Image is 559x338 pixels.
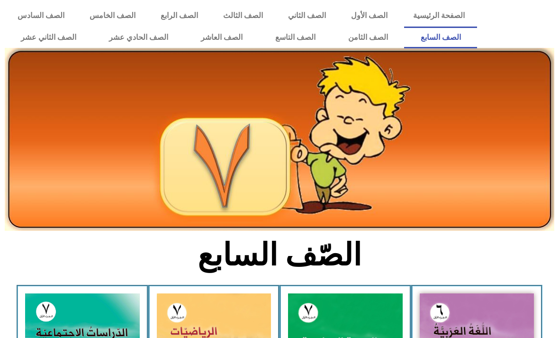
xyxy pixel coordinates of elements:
a: الصف الرابع [148,5,210,27]
a: الصف الثامن [332,27,404,48]
h2: الصّف السابع [123,237,436,274]
a: الصف السابع [404,27,477,48]
a: الصف الثاني [276,5,339,27]
a: الصف التاسع [259,27,332,48]
a: الصف العاشر [185,27,259,48]
a: الصفحة الرئيسية [400,5,477,27]
a: الصف الثالث [210,5,275,27]
a: الصف الحادي عشر [93,27,185,48]
a: الصف الخامس [77,5,148,27]
a: الصف السادس [5,5,77,27]
a: الصف الثاني عشر [5,27,93,48]
a: الصف الأول [339,5,400,27]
